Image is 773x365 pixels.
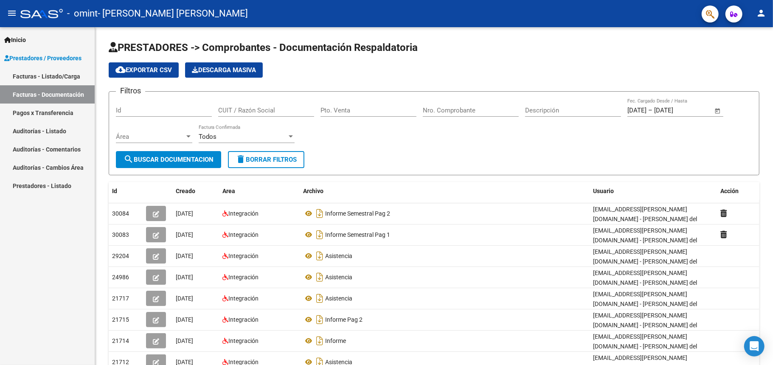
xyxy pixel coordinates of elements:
[314,334,325,348] i: Descargar documento
[115,66,172,74] span: Exportar CSV
[98,4,248,23] span: - [PERSON_NAME] [PERSON_NAME]
[325,316,363,323] span: Informe Pag 2
[314,207,325,220] i: Descargar documento
[593,206,697,232] span: [EMAIL_ADDRESS][PERSON_NAME][DOMAIN_NAME] - [PERSON_NAME] del Rsario [PERSON_NAME]
[228,295,259,302] span: Integración
[654,107,695,114] input: Fecha fin
[717,182,759,200] datatable-header-cell: Acción
[228,274,259,281] span: Integración
[325,231,390,238] span: Informe Semestral Pag 1
[228,210,259,217] span: Integración
[116,133,185,140] span: Área
[325,210,390,217] span: Informe Semestral Pag 2
[314,292,325,305] i: Descargar documento
[192,66,256,74] span: Descarga Masiva
[325,337,346,344] span: Informe
[67,4,98,23] span: - omint
[720,188,739,194] span: Acción
[199,133,216,140] span: Todos
[593,248,697,275] span: [EMAIL_ADDRESS][PERSON_NAME][DOMAIN_NAME] - [PERSON_NAME] del Rsario [PERSON_NAME]
[176,337,193,344] span: [DATE]
[325,295,352,302] span: Asistencia
[325,274,352,281] span: Asistencia
[314,270,325,284] i: Descargar documento
[7,8,17,18] mat-icon: menu
[109,42,418,53] span: PRESTADORES -> Comprobantes - Documentación Respaldatoria
[593,312,697,338] span: [EMAIL_ADDRESS][PERSON_NAME][DOMAIN_NAME] - [PERSON_NAME] del Rsario [PERSON_NAME]
[176,210,193,217] span: [DATE]
[176,316,193,323] span: [DATE]
[176,188,195,194] span: Creado
[115,65,126,75] mat-icon: cloud_download
[590,182,717,200] datatable-header-cell: Usuario
[300,182,590,200] datatable-header-cell: Archivo
[627,107,647,114] input: Fecha inicio
[228,337,259,344] span: Integración
[176,253,193,259] span: [DATE]
[112,337,129,344] span: 21714
[325,253,352,259] span: Asistencia
[228,151,304,168] button: Borrar Filtros
[756,8,766,18] mat-icon: person
[116,151,221,168] button: Buscar Documentacion
[314,228,325,241] i: Descargar documento
[228,231,259,238] span: Integración
[744,336,765,357] div: Open Intercom Messenger
[222,188,235,194] span: Area
[236,156,297,163] span: Borrar Filtros
[593,291,697,317] span: [EMAIL_ADDRESS][PERSON_NAME][DOMAIN_NAME] - [PERSON_NAME] del Rsario [PERSON_NAME]
[176,274,193,281] span: [DATE]
[593,333,697,359] span: [EMAIL_ADDRESS][PERSON_NAME][DOMAIN_NAME] - [PERSON_NAME] del Rsario [PERSON_NAME]
[112,316,129,323] span: 21715
[228,316,259,323] span: Integración
[314,249,325,263] i: Descargar documento
[109,182,143,200] datatable-header-cell: Id
[219,182,300,200] datatable-header-cell: Area
[124,154,134,164] mat-icon: search
[112,274,129,281] span: 24986
[116,85,145,97] h3: Filtros
[112,188,117,194] span: Id
[109,62,179,78] button: Exportar CSV
[228,253,259,259] span: Integración
[112,210,129,217] span: 30084
[124,156,214,163] span: Buscar Documentacion
[593,270,697,296] span: [EMAIL_ADDRESS][PERSON_NAME][DOMAIN_NAME] - [PERSON_NAME] del Rsario [PERSON_NAME]
[185,62,263,78] button: Descarga Masiva
[185,62,263,78] app-download-masive: Descarga masiva de comprobantes (adjuntos)
[176,295,193,302] span: [DATE]
[112,231,129,238] span: 30083
[112,295,129,302] span: 21717
[593,227,697,253] span: [EMAIL_ADDRESS][PERSON_NAME][DOMAIN_NAME] - [PERSON_NAME] del Rsario [PERSON_NAME]
[112,253,129,259] span: 29204
[236,154,246,164] mat-icon: delete
[648,107,652,114] span: –
[314,313,325,326] i: Descargar documento
[593,188,614,194] span: Usuario
[303,188,323,194] span: Archivo
[4,35,26,45] span: Inicio
[176,231,193,238] span: [DATE]
[172,182,219,200] datatable-header-cell: Creado
[713,106,723,116] button: Open calendar
[4,53,82,63] span: Prestadores / Proveedores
